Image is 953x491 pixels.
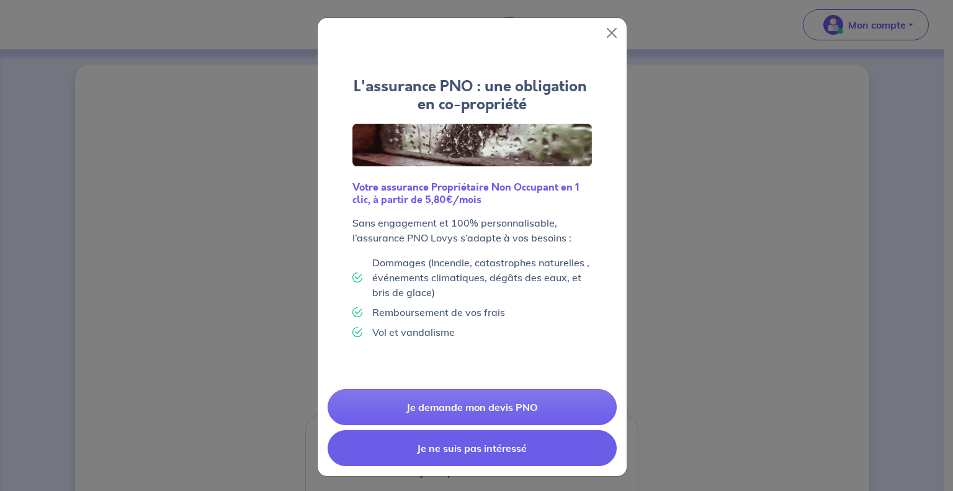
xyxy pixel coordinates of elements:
[352,181,592,205] h6: Votre assurance Propriétaire Non Occupant en 1 clic, à partir de 5,80€/mois
[352,215,592,245] p: Sans engagement et 100% personnalisable, l’assurance PNO Lovys s’adapte à vos besoins :
[352,78,592,114] h4: L'assurance PNO : une obligation en co-propriété
[352,124,592,167] img: Logo Lovys
[328,389,617,425] a: Je demande mon devis PNO
[372,305,505,320] p: Remboursement de vos frais
[372,325,455,340] p: Vol et vandalisme
[372,255,592,300] p: Dommages (Incendie, catastrophes naturelles , événements climatiques, dégâts des eaux, et bris de...
[328,430,617,466] button: Je ne suis pas intéressé
[602,23,622,43] button: Close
